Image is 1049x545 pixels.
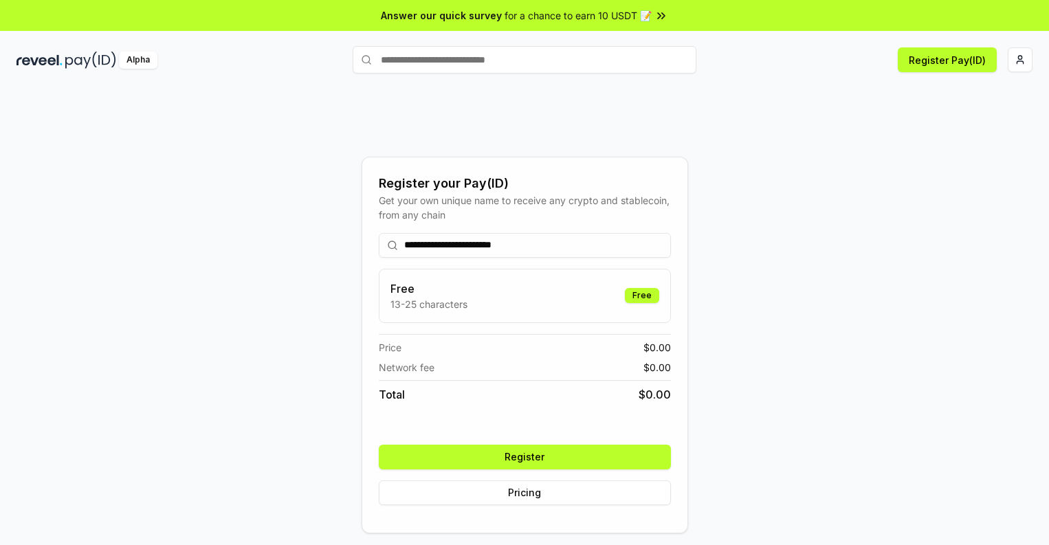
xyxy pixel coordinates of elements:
[505,8,652,23] span: for a chance to earn 10 USDT 📝
[119,52,157,69] div: Alpha
[16,52,63,69] img: reveel_dark
[379,386,405,403] span: Total
[379,193,671,222] div: Get your own unique name to receive any crypto and stablecoin, from any chain
[381,8,502,23] span: Answer our quick survey
[390,297,467,311] p: 13-25 characters
[379,340,401,355] span: Price
[65,52,116,69] img: pay_id
[898,47,997,72] button: Register Pay(ID)
[379,445,671,469] button: Register
[379,480,671,505] button: Pricing
[379,360,434,375] span: Network fee
[643,360,671,375] span: $ 0.00
[390,280,467,297] h3: Free
[643,340,671,355] span: $ 0.00
[639,386,671,403] span: $ 0.00
[625,288,659,303] div: Free
[379,174,671,193] div: Register your Pay(ID)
